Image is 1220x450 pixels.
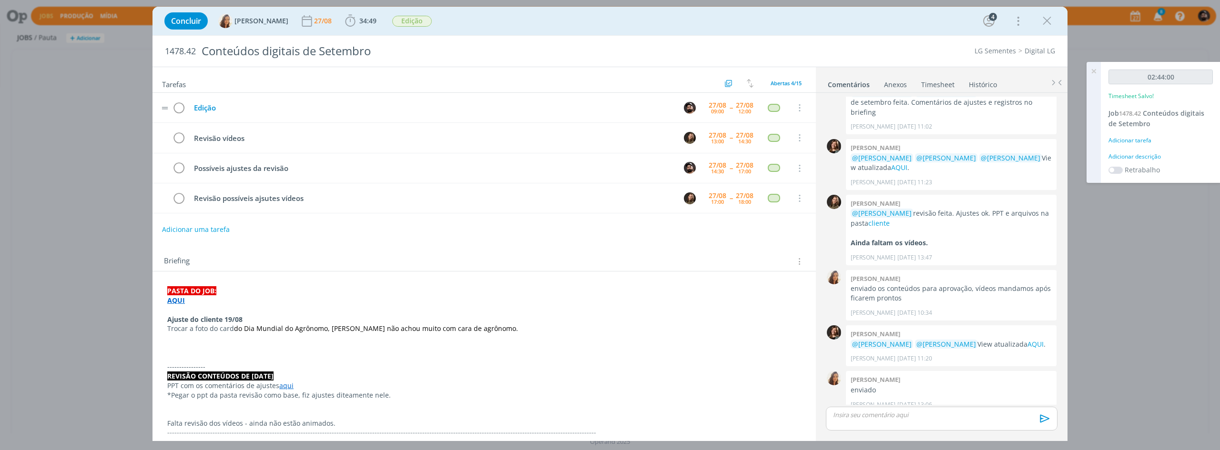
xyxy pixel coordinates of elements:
div: Edição [190,102,675,114]
div: 13:00 [711,139,724,144]
span: Edição [392,16,432,27]
button: 34:49 [343,13,379,29]
span: Briefing [164,255,190,268]
span: [DATE] 11:23 [897,178,932,187]
span: @[PERSON_NAME] [852,153,912,162]
strong: Ajuste do cliente 19/08 [167,315,243,324]
span: [DATE] 10:34 [897,309,932,317]
img: V [218,14,233,28]
span: [DATE] 11:20 [897,354,932,363]
span: @[PERSON_NAME] [852,340,912,349]
span: @[PERSON_NAME] [981,153,1040,162]
a: cliente [868,219,890,228]
span: Abertas 4/15 [771,80,802,87]
a: AQUI [891,163,907,172]
p: Timesheet Salvo! [1108,92,1154,100]
div: 14:30 [711,169,724,174]
p: [PERSON_NAME] [851,253,895,262]
p: PPT com os comentários de ajustes [167,381,801,390]
span: @[PERSON_NAME] [852,88,912,97]
p: revisão feita. Ajustes ok. PPT e arquivos na pasta [851,209,1052,228]
a: Timesheet [921,76,955,90]
p: [PERSON_NAME] [851,354,895,363]
span: -- [730,165,732,171]
img: J [684,192,696,204]
a: AQUI [1027,340,1044,349]
label: Retrabalho [1125,165,1160,175]
img: V [827,371,841,385]
div: 09:00 [711,109,724,114]
div: Possíveis ajustes da revisão [190,162,675,174]
button: J [682,191,697,205]
div: 27/08 [709,192,726,199]
strong: PASTA DO JOB: [167,286,216,295]
span: -- [730,104,732,111]
p: [PERSON_NAME] [851,122,895,131]
img: V [827,270,841,284]
strong: Ainda faltam os vídeos. [851,238,928,247]
p: View atualizada . [851,340,1052,349]
p: *Pegar o ppt da pasta revisão como base, fiz ajustes diteamente nele. [167,390,801,400]
span: do Dia Mundial do Agrônomo, [PERSON_NAME] não achou muito com cara de agrônomo. [234,324,518,333]
div: 27/08 [736,162,753,169]
button: 4 [981,13,996,29]
div: 4 [989,13,997,21]
div: Revisão possíveis ajsutes vídeos [190,192,675,204]
p: [PERSON_NAME] [851,400,895,409]
span: -- [730,134,732,141]
div: Adicionar tarefa [1108,136,1213,145]
a: aqui [279,381,294,390]
img: L [827,325,841,340]
b: [PERSON_NAME] [851,330,900,338]
div: 14:30 [738,139,751,144]
img: B [684,162,696,174]
a: Digital LG [1025,46,1055,55]
div: Conteúdos digitais de Setembro [198,40,680,63]
div: 27/08 [736,102,753,109]
div: Revisão vídeos [190,132,675,144]
span: 1478.42 [1119,109,1141,118]
a: Comentários [827,76,870,90]
span: [PERSON_NAME] [234,18,288,24]
strong: REVISÃO CONTEÚDOS DE [DATE] [167,371,274,380]
b: [PERSON_NAME] [851,143,900,152]
p: Trocar a foto do card [167,324,801,333]
img: drag-icon.svg [162,107,168,110]
div: 27/08 [736,192,753,199]
a: LG Sementes [975,46,1016,55]
span: [DATE] 13:47 [897,253,932,262]
img: arrow-down-up.svg [747,79,753,88]
div: 17:00 [738,169,751,174]
button: J [682,130,697,145]
span: 1478.42 [165,46,196,57]
a: Histórico [968,76,997,90]
span: [DATE] 11:02 [897,122,932,131]
button: Adicionar uma tarefa [162,221,230,238]
p: enviado [851,385,1052,395]
p: revisão dos conteúdos de setembro feita. Comentários de ajustes e registros no briefing [851,88,1052,117]
div: 27/08 [709,132,726,139]
p: ---------------- [167,362,801,371]
span: [DATE] 13:06 [897,400,932,409]
span: -- [730,195,732,201]
b: [PERSON_NAME] [851,375,900,384]
span: Concluir [171,17,201,25]
span: @[PERSON_NAME] [916,340,976,349]
strong: AQUI [167,296,185,305]
span: @[PERSON_NAME] [916,153,976,162]
b: [PERSON_NAME] [851,199,900,208]
p: [PERSON_NAME] [851,178,895,187]
span: @[PERSON_NAME] [852,209,912,218]
p: View atualizada . [851,153,1052,173]
button: B [682,100,697,115]
span: Conteúdos digitais de Setembro [1108,109,1204,128]
div: 27/08 [736,132,753,139]
b: [PERSON_NAME] [851,274,900,283]
div: 17:00 [711,199,724,204]
button: V[PERSON_NAME] [218,14,288,28]
span: 34:49 [359,16,376,25]
p: enviado os conteúdos para aprovação, vídeos mandamos após ficarem prontos [851,284,1052,303]
div: 18:00 [738,199,751,204]
a: Job1478.42Conteúdos digitais de Setembro [1108,109,1204,128]
img: B [684,102,696,114]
